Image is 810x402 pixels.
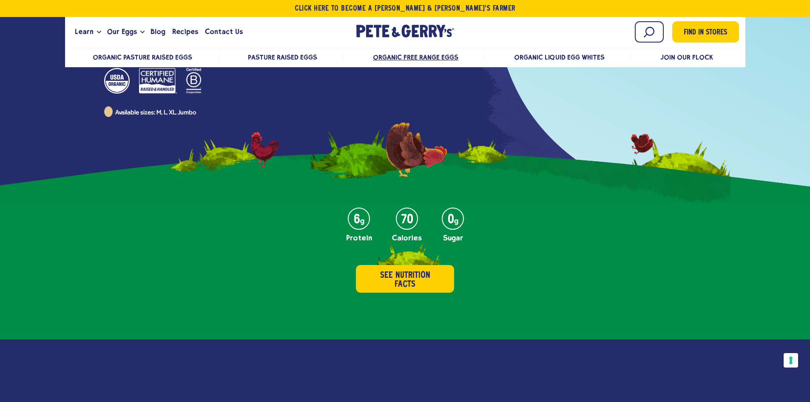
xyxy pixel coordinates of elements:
input: Search [635,21,664,43]
span: Blog [151,26,165,37]
span: Recipes [172,26,198,37]
p: Calories [392,234,422,242]
a: Contact Us [202,20,246,43]
a: Organic Free Range Eggs [373,53,458,61]
a: Pasture Raised Eggs [248,53,317,61]
button: Your consent preferences for tracking technologies [784,353,798,368]
span: Learn [75,26,94,37]
span: Our Eggs [107,26,137,37]
em: g [360,217,364,225]
button: Open the dropdown menu for Our Eggs [140,31,145,34]
a: Find in Stores [672,21,739,43]
span: Contact Us [205,26,243,37]
a: Organic Pasture Raised Eggs [93,53,193,61]
strong: 70 [401,216,413,224]
p: Protein [346,234,372,242]
strong: 0 [448,216,454,224]
p: Sugar [442,234,464,242]
span: Available sizes: M, L, XL, Jumbo [115,110,197,116]
strong: 6 [354,216,360,224]
a: Recipes [169,20,202,43]
a: Our Eggs [104,20,140,43]
span: Find in Stores [684,27,727,39]
a: Organic Liquid Egg Whites [514,53,605,61]
a: Blog [147,20,169,43]
button: Open the dropdown menu for Learn [97,31,101,34]
nav: desktop product menu [71,48,739,66]
button: See Nutrition Facts [356,265,454,293]
em: g [454,217,458,225]
a: Learn [71,20,97,43]
a: Join Our Flock [660,53,713,61]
